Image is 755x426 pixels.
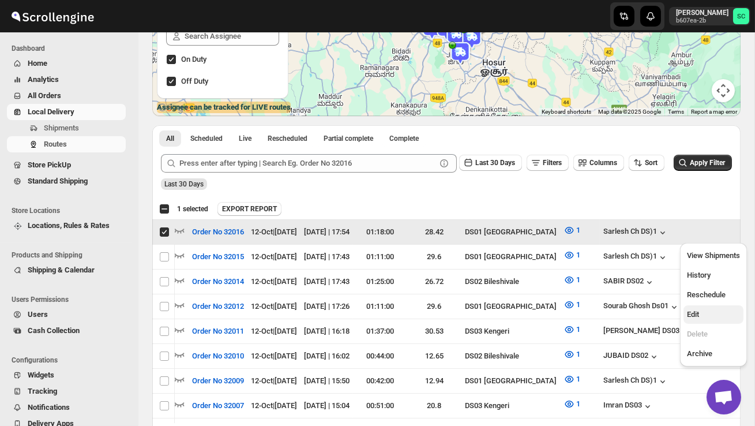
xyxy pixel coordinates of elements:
[28,91,61,100] span: All Orders
[166,134,174,143] span: All
[356,301,404,312] div: 01:11:00
[543,159,562,167] span: Filters
[687,251,740,260] span: View Shipments
[669,7,750,25] button: User menu
[192,350,244,362] span: Order No 32010
[192,375,244,387] span: Order No 32009
[557,221,587,240] button: 1
[576,226,580,234] span: 1
[185,397,251,415] button: Order No 32007
[304,226,350,238] div: [DATE] | 17:54
[7,88,126,104] button: All Orders
[251,352,297,360] span: 12-Oct | [DATE]
[192,400,244,412] span: Order No 32007
[192,301,244,312] span: Order No 32012
[190,134,223,143] span: Scheduled
[185,272,251,291] button: Order No 32014
[465,326,557,337] div: DS03 Kengeri
[7,323,126,339] button: Cash Collection
[576,325,580,334] span: 1
[192,226,244,238] span: Order No 32016
[411,301,458,312] div: 29.6
[475,159,515,167] span: Last 30 Days
[304,400,350,412] div: [DATE] | 15:04
[356,226,404,238] div: 01:18:00
[356,326,404,337] div: 01:37:00
[527,155,569,171] button: Filters
[411,350,458,362] div: 12.65
[356,350,404,362] div: 00:44:00
[676,8,728,17] p: [PERSON_NAME]
[603,301,680,313] button: Sourab Ghosh Ds01
[687,310,699,319] span: Edit
[164,180,204,188] span: Last 30 Days
[389,134,419,143] span: Complete
[324,134,373,143] span: Partial complete
[356,251,404,263] div: 01:11:00
[185,347,251,365] button: Order No 32010
[304,375,350,387] div: [DATE] | 15:50
[603,252,668,263] div: Sarlesh Ch DS)1
[411,251,458,263] div: 29.6
[7,307,126,323] button: Users
[465,226,557,238] div: DS01 [GEOGRAPHIC_DATA]
[7,136,126,152] button: Routes
[687,290,726,299] span: Reschedule
[192,276,244,287] span: Order No 32014
[181,55,206,63] span: On Duty
[28,266,95,274] span: Shipping & Calendar
[603,227,668,238] div: Sarlesh Ch DS)1
[465,276,557,287] div: DS02 Bileshivale
[217,202,281,216] button: EXPORT REPORT
[356,400,404,412] div: 00:51:00
[304,301,350,312] div: [DATE] | 17:26
[687,330,708,338] span: Delete
[557,395,587,413] button: 1
[7,72,126,88] button: Analytics
[356,375,404,387] div: 00:42:00
[707,380,741,414] div: Open chat
[465,301,557,312] div: DS01 [GEOGRAPHIC_DATA]
[645,159,658,167] span: Sort
[557,296,587,314] button: 1
[12,356,130,365] span: Configurations
[589,159,617,167] span: Columns
[629,155,664,171] button: Sort
[674,155,732,171] button: Apply Filter
[251,327,297,335] span: 12-Oct | [DATE]
[603,351,660,363] button: JUBAID DS02
[668,109,684,115] a: Terms (opens in new tab)
[12,251,130,260] span: Products and Shipping
[603,276,655,288] button: SABIR DS02
[576,300,580,309] span: 1
[251,401,297,410] span: 12-Oct | [DATE]
[603,401,653,412] button: Imran DS03
[239,134,251,143] span: Live
[557,271,587,289] button: 1
[411,276,458,287] div: 26.72
[598,109,661,115] span: Map data ©2025 Google
[576,251,580,259] span: 1
[7,399,126,416] button: Notifications
[28,177,88,185] span: Standard Shipping
[603,326,691,338] button: [PERSON_NAME] DS03
[28,107,74,116] span: Local Delivery
[576,399,580,408] span: 1
[465,251,557,263] div: DS01 [GEOGRAPHIC_DATA]
[603,376,668,387] div: Sarlesh Ch DS)1
[28,59,47,68] span: Home
[185,297,251,316] button: Order No 32012
[557,246,587,264] button: 1
[737,13,745,20] text: SC
[28,221,110,230] span: Locations, Rules & Rates
[12,44,130,53] span: Dashboard
[181,77,208,85] span: Off Duty
[12,295,130,304] span: Users Permissions
[7,383,126,399] button: Tracking
[573,155,624,171] button: Columns
[411,400,458,412] div: 20.8
[576,375,580,383] span: 1
[155,101,193,116] img: Google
